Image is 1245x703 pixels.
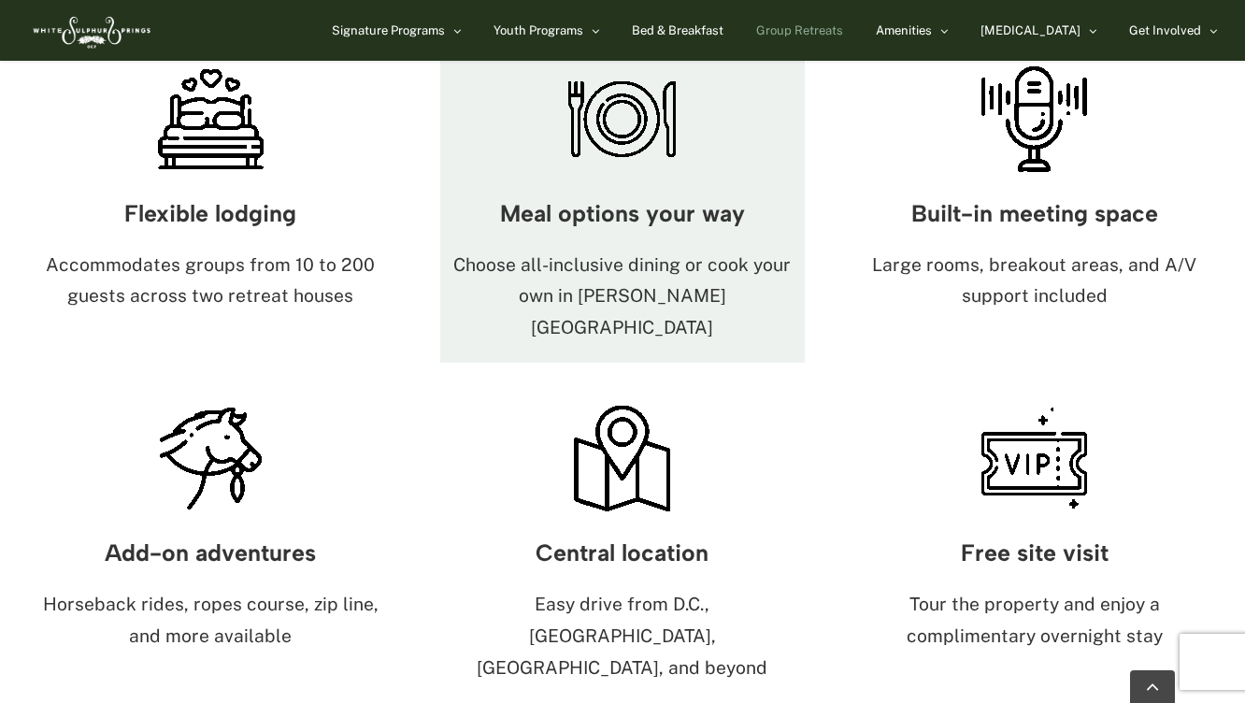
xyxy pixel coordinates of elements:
[440,589,805,683] p: Easy drive from D.C., [GEOGRAPHIC_DATA], [GEOGRAPHIC_DATA], and beyond
[852,540,1217,566] h3: Free site visit
[440,250,805,344] p: Choose all-inclusive dining or cook your own in [PERSON_NAME][GEOGRAPHIC_DATA]
[152,61,269,178] img: icon-bed
[852,201,1217,226] h3: Built-in meeting space
[976,61,1093,178] img: icon-mic
[440,540,805,566] h3: Central location
[28,201,393,226] h3: Flexible lodging
[852,250,1217,313] p: Large rooms, breakout areas, and A/V support included
[28,589,393,653] p: Horseback rides, ropes course, zip line, and more available
[28,250,393,313] p: Accommodates groups from 10 to 200 guests across two retreat houses
[1129,24,1201,36] span: Get Involved
[976,400,1093,517] img: icon-ticket
[876,24,932,36] span: Amenities
[564,400,680,517] img: icon-map-pin
[28,5,153,56] img: White Sulphur Springs Logo
[332,24,445,36] span: Signature Programs
[980,24,1080,36] span: [MEDICAL_DATA]
[440,201,805,226] h3: Meal options your way
[152,400,269,517] img: icon-horse
[756,24,843,36] span: Group Retreats
[632,24,723,36] span: Bed & Breakfast
[852,589,1217,653] p: Tour the property and enjoy a complimentary overnight stay
[28,540,393,566] h3: Add-on adventures
[564,61,680,178] img: icon-dining
[494,24,583,36] span: Youth Programs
